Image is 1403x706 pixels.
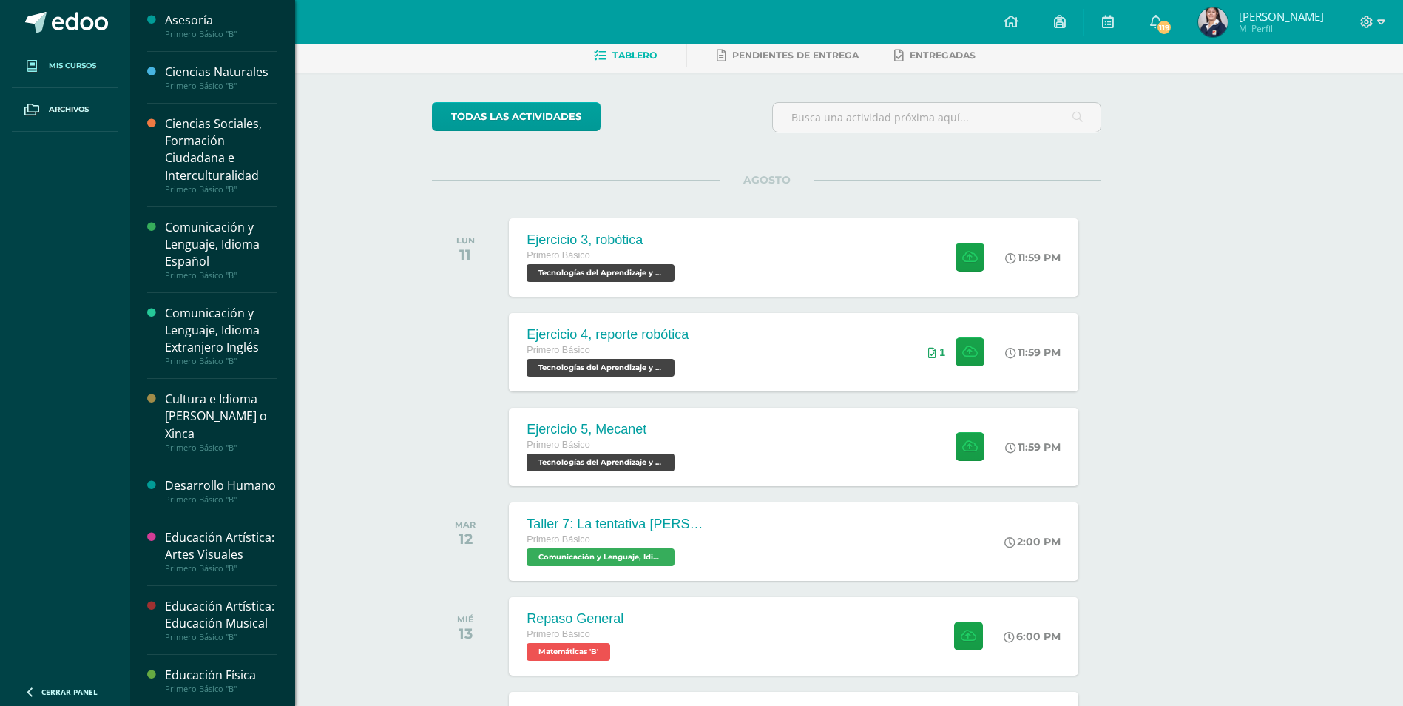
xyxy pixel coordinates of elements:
[1239,22,1324,35] span: Mi Perfil
[165,81,277,91] div: Primero Básico "B"
[455,520,476,530] div: MAR
[165,667,277,694] a: Educación FísicaPrimero Básico "B"
[165,529,277,563] div: Educación Artística: Artes Visuales
[894,44,976,67] a: Entregadas
[12,44,118,88] a: Mis cursos
[165,684,277,694] div: Primero Básico "B"
[527,327,689,343] div: Ejercicio 4, reporte robótica
[527,359,675,377] span: Tecnologías del Aprendizaje y la Comunicación 'B'
[527,643,610,661] span: Matemáticas 'B'
[527,232,678,248] div: Ejercicio 3, robótica
[1005,251,1061,264] div: 11:59 PM
[732,50,859,61] span: Pendientes de entrega
[457,614,474,625] div: MIÉ
[612,50,657,61] span: Tablero
[527,264,675,282] span: Tecnologías del Aprendizaje y la Comunicación 'B'
[49,60,96,72] span: Mis cursos
[1156,19,1172,36] span: 119
[165,598,277,632] div: Educación Artística: Educación Musical
[41,687,98,697] span: Cerrar panel
[165,305,277,356] div: Comunicación y Lenguaje, Idioma Extranjero Inglés
[717,44,859,67] a: Pendientes de entrega
[910,50,976,61] span: Entregadas
[939,346,945,358] span: 1
[457,625,474,642] div: 13
[527,629,589,639] span: Primero Básico
[456,246,475,263] div: 11
[165,219,277,280] a: Comunicación y Lenguaje, Idioma EspañolPrimero Básico "B"
[720,173,814,186] span: AGOSTO
[527,250,589,260] span: Primero Básico
[12,88,118,132] a: Archivos
[165,12,277,39] a: AsesoríaPrimero Básico "B"
[165,305,277,366] a: Comunicación y Lenguaje, Idioma Extranjero InglésPrimero Básico "B"
[527,548,675,566] span: Comunicación y Lenguaje, Idioma Español 'B'
[1198,7,1228,37] img: 3be1fddbc0e48fb4a60c3d4ae3a4ba16.png
[527,422,678,437] div: Ejercicio 5, Mecanet
[527,534,589,545] span: Primero Básico
[773,103,1101,132] input: Busca una actividad próxima aquí...
[165,391,277,452] a: Cultura e Idioma [PERSON_NAME] o XincaPrimero Básico "B"
[1004,535,1061,548] div: 2:00 PM
[165,494,277,505] div: Primero Básico "B"
[455,530,476,548] div: 12
[165,64,277,81] div: Ciencias Naturales
[165,391,277,442] div: Cultura e Idioma [PERSON_NAME] o Xinca
[432,102,601,131] a: todas las Actividades
[165,356,277,366] div: Primero Básico "B"
[165,598,277,642] a: Educación Artística: Educación MusicalPrimero Básico "B"
[1004,630,1061,643] div: 6:00 PM
[165,12,277,29] div: Asesoría
[1005,440,1061,454] div: 11:59 PM
[527,345,589,355] span: Primero Básico
[594,44,657,67] a: Tablero
[165,219,277,270] div: Comunicación y Lenguaje, Idioma Español
[456,235,475,246] div: LUN
[527,440,589,450] span: Primero Básico
[165,270,277,280] div: Primero Básico "B"
[1239,9,1324,24] span: [PERSON_NAME]
[165,563,277,574] div: Primero Básico "B"
[527,611,623,627] div: Repaso General
[165,443,277,453] div: Primero Básico "B"
[165,184,277,195] div: Primero Básico "B"
[165,115,277,194] a: Ciencias Sociales, Formación Ciudadana e InterculturalidadPrimero Básico "B"
[165,64,277,91] a: Ciencias NaturalesPrimero Básico "B"
[527,517,704,532] div: Taller 7: La tentativa [PERSON_NAME]
[165,529,277,574] a: Educación Artística: Artes VisualesPrimero Básico "B"
[1005,346,1061,359] div: 11:59 PM
[928,346,945,358] div: Archivos entregados
[165,115,277,184] div: Ciencias Sociales, Formación Ciudadana e Interculturalidad
[165,667,277,684] div: Educación Física
[165,477,277,494] div: Desarrollo Humano
[165,477,277,505] a: Desarrollo HumanoPrimero Básico "B"
[165,632,277,642] div: Primero Básico "B"
[527,454,675,471] span: Tecnologías del Aprendizaje y la Comunicación 'B'
[49,104,89,115] span: Archivos
[165,29,277,39] div: Primero Básico "B"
